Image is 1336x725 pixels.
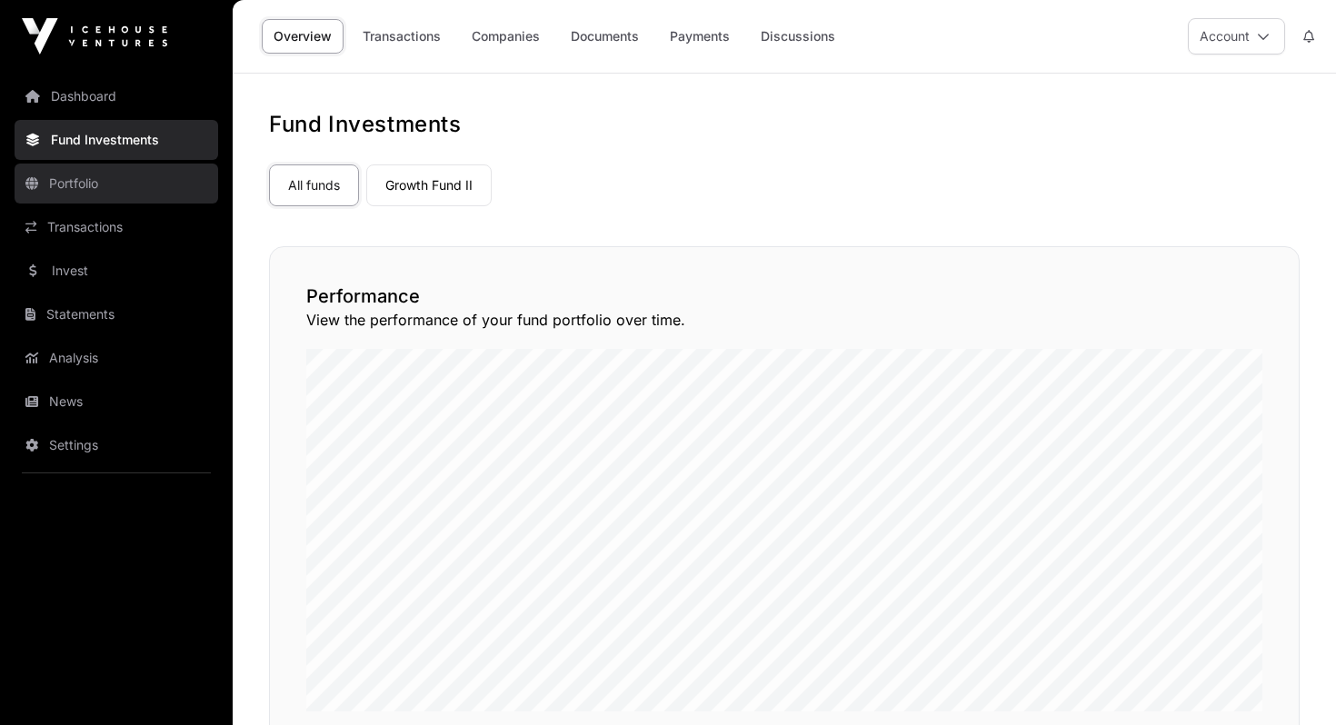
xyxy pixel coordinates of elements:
a: Portfolio [15,164,218,204]
a: Invest [15,251,218,291]
a: Fund Investments [15,120,218,160]
img: Icehouse Ventures Logo [22,18,167,55]
a: Transactions [15,207,218,247]
a: Overview [262,19,344,54]
a: Analysis [15,338,218,378]
a: News [15,382,218,422]
a: Dashboard [15,76,218,116]
button: Account [1188,18,1285,55]
a: All funds [269,164,359,206]
a: Transactions [351,19,453,54]
iframe: Chat Widget [1245,638,1336,725]
a: Statements [15,294,218,334]
a: Settings [15,425,218,465]
a: Documents [559,19,651,54]
a: Discussions [749,19,847,54]
a: Companies [460,19,552,54]
h2: Performance [306,283,1262,309]
a: Growth Fund II [366,164,492,206]
h1: Fund Investments [269,110,1300,139]
a: Payments [658,19,742,54]
p: View the performance of your fund portfolio over time. [306,309,1262,331]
